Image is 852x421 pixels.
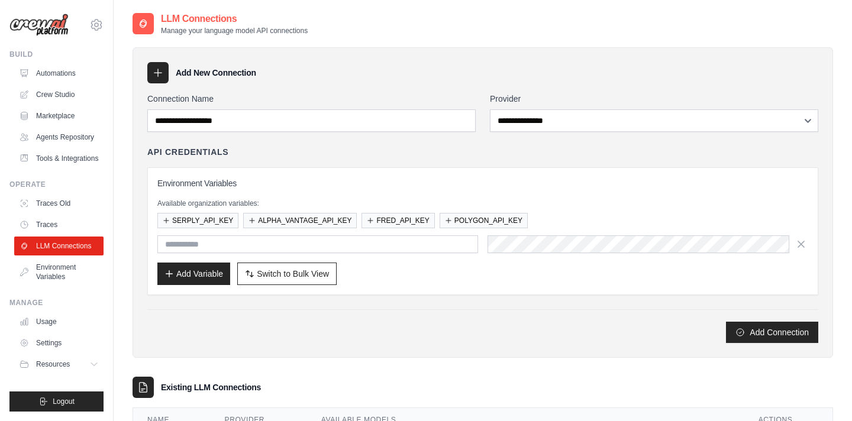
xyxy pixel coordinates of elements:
[440,213,528,228] button: POLYGON_API_KEY
[726,322,818,343] button: Add Connection
[14,64,104,83] a: Automations
[362,213,434,228] button: FRED_API_KEY
[36,360,70,369] span: Resources
[14,312,104,331] a: Usage
[490,93,818,105] label: Provider
[161,26,308,35] p: Manage your language model API connections
[147,93,476,105] label: Connection Name
[14,194,104,213] a: Traces Old
[157,177,808,189] h3: Environment Variables
[243,213,357,228] button: ALPHA_VANTAGE_API_KEY
[157,213,238,228] button: SERPLY_API_KEY
[161,12,308,26] h2: LLM Connections
[14,149,104,168] a: Tools & Integrations
[157,263,230,285] button: Add Variable
[53,397,75,406] span: Logout
[14,258,104,286] a: Environment Variables
[14,106,104,125] a: Marketplace
[14,237,104,255] a: LLM Connections
[157,199,808,208] p: Available organization variables:
[9,14,69,37] img: Logo
[14,215,104,234] a: Traces
[9,180,104,189] div: Operate
[147,146,228,158] h4: API Credentials
[9,50,104,59] div: Build
[14,355,104,374] button: Resources
[257,268,329,280] span: Switch to Bulk View
[237,263,337,285] button: Switch to Bulk View
[14,128,104,147] a: Agents Repository
[9,391,104,412] button: Logout
[176,67,256,79] h3: Add New Connection
[161,381,261,393] h3: Existing LLM Connections
[14,85,104,104] a: Crew Studio
[14,333,104,352] a: Settings
[9,298,104,307] div: Manage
